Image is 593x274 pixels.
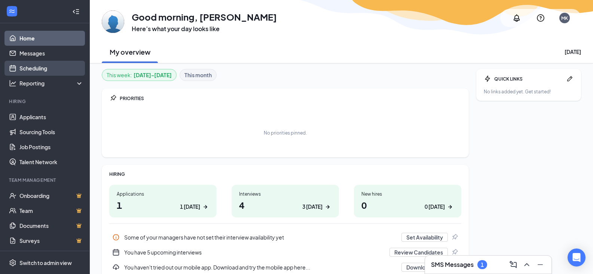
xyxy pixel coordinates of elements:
[124,234,397,241] div: Some of your managers have not set their interview availability yet
[425,203,445,211] div: 0 [DATE]
[109,171,461,177] div: HIRING
[19,61,83,76] a: Scheduling
[507,259,519,271] button: ComposeMessage
[112,234,120,241] svg: Info
[102,10,124,33] img: Morgan Knowler
[184,71,212,79] b: This month
[19,233,83,248] a: SurveysCrown
[117,191,209,197] div: Applications
[512,13,521,22] svg: Notifications
[19,31,83,46] a: Home
[481,262,484,268] div: 1
[401,263,448,272] button: Download App
[109,230,461,245] div: Some of your managers have not set their interview availability yet
[112,249,120,256] svg: CalendarNew
[19,46,83,61] a: Messages
[361,199,454,211] h1: 0
[522,260,531,269] svg: ChevronUp
[534,259,545,271] button: Minimize
[19,124,83,139] a: Sourcing Tools
[9,98,82,105] div: Hiring
[120,95,461,102] div: PRIORITIES
[451,249,458,256] svg: Pin
[9,79,16,87] svg: Analysis
[232,185,339,217] a: Interviews43 [DATE]ArrowRight
[110,47,150,57] h2: My overview
[19,203,83,218] a: TeamCrown
[565,48,581,55] div: [DATE]
[180,203,200,211] div: 1 [DATE]
[509,260,518,269] svg: ComposeMessage
[446,203,454,211] svg: ArrowRight
[324,203,331,211] svg: ArrowRight
[8,7,16,15] svg: WorkstreamLogo
[9,177,82,183] div: Team Management
[134,71,172,79] b: [DATE] - [DATE]
[9,259,16,267] svg: Settings
[19,259,72,267] div: Switch to admin view
[264,130,307,136] div: No priorities pinned.
[19,139,83,154] a: Job Postings
[109,230,461,245] a: InfoSome of your managers have not set their interview availability yetSet AvailabilityPin
[19,218,83,233] a: DocumentsCrown
[202,203,209,211] svg: ArrowRight
[401,233,448,242] button: Set Availability
[451,234,458,241] svg: Pin
[484,75,491,82] svg: Bolt
[484,88,574,95] div: No links added yet. Get started!
[112,264,120,271] svg: Download
[566,75,574,82] svg: Pen
[389,248,448,257] button: Review Candidates
[132,25,277,33] h3: Here’s what your day looks like
[19,109,83,124] a: Applicants
[117,199,209,211] h1: 1
[431,261,474,269] h3: SMS Messages
[109,245,461,260] a: CalendarNewYou have 5 upcoming interviewsReview CandidatesPin
[107,71,172,79] div: This week :
[302,203,323,211] div: 3 [DATE]
[536,13,545,22] svg: QuestionInfo
[109,185,217,217] a: Applications11 [DATE]ArrowRight
[239,199,331,211] h1: 4
[561,15,568,21] div: MK
[354,185,461,217] a: New hires00 [DATE]ArrowRight
[109,94,117,102] svg: Pin
[19,154,83,169] a: Talent Network
[536,260,545,269] svg: Minimize
[132,10,277,23] h1: Good morning, [PERSON_NAME]
[239,191,331,197] div: Interviews
[72,8,80,15] svg: Collapse
[520,259,532,271] button: ChevronUp
[124,249,385,256] div: You have 5 upcoming interviews
[19,188,83,203] a: OnboardingCrown
[109,245,461,260] div: You have 5 upcoming interviews
[361,191,454,197] div: New hires
[124,264,397,271] div: You haven't tried out our mobile app. Download and try the mobile app here...
[568,249,586,267] div: Open Intercom Messenger
[494,76,563,82] div: QUICK LINKS
[19,79,84,87] div: Reporting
